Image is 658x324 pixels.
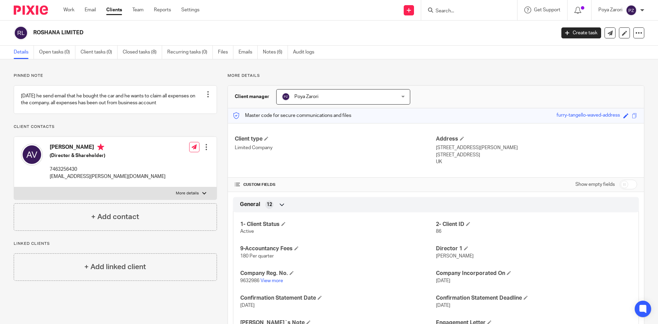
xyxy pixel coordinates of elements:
p: [STREET_ADDRESS] [436,152,637,158]
img: Pixie [14,5,48,15]
a: Email [85,7,96,13]
span: [DATE] [240,303,255,308]
h4: + Add linked client [84,262,146,272]
h4: CUSTOM FIELDS [235,182,436,188]
h4: Company Incorporated On [436,270,632,277]
a: View more [260,278,283,283]
label: Show empty fields [575,181,615,188]
span: [DATE] [436,303,450,308]
a: Emails [239,46,258,59]
a: Team [132,7,144,13]
div: furry-tangello-waved-address [557,112,620,120]
h2: ROSHANA LIMITED [33,29,448,36]
p: Poya Zarori [598,7,622,13]
h4: Address [436,135,637,143]
h4: Confirmation Statement Date [240,295,436,302]
h4: Company Reg. No. [240,270,436,277]
p: More details [228,73,644,79]
a: Create task [561,27,601,38]
a: Notes (6) [263,46,288,59]
a: Audit logs [293,46,319,59]
h4: 9-Accountancy Fees [240,245,436,252]
a: Client tasks (0) [81,46,118,59]
p: Limited Company [235,144,436,151]
a: Reports [154,7,171,13]
h4: + Add contact [91,212,139,222]
span: Active [240,229,254,234]
h4: Confirmation Statement Deadline [436,295,632,302]
span: Poya Zarori [294,94,318,99]
p: Client contacts [14,124,217,130]
a: Files [218,46,233,59]
a: Work [63,7,74,13]
a: Closed tasks (8) [123,46,162,59]
a: Recurring tasks (0) [167,46,213,59]
img: svg%3E [282,93,290,101]
span: 9632986 [240,278,259,283]
h4: [PERSON_NAME] [50,144,166,152]
p: Linked clients [14,241,217,247]
p: 7463256430 [50,166,166,173]
h3: Client manager [235,93,269,100]
img: svg%3E [21,144,43,166]
img: svg%3E [14,26,28,40]
span: [PERSON_NAME] [436,254,474,259]
h4: 1- Client Status [240,221,436,228]
h4: Director 1 [436,245,632,252]
input: Search [435,8,497,14]
p: [STREET_ADDRESS][PERSON_NAME] [436,144,637,151]
i: Primary [97,144,104,151]
a: Clients [106,7,122,13]
a: Details [14,46,34,59]
p: Master code for secure communications and files [233,112,351,119]
img: svg%3E [626,5,637,16]
span: [DATE] [436,278,450,283]
p: [EMAIL_ADDRESS][PERSON_NAME][DOMAIN_NAME] [50,173,166,180]
a: Open tasks (0) [39,46,75,59]
span: 12 [267,201,272,208]
p: UK [436,158,637,165]
p: Pinned note [14,73,217,79]
span: 180 Per quarter [240,254,274,259]
a: Settings [181,7,199,13]
h5: (Director & Shareholder) [50,152,166,159]
p: More details [176,191,199,196]
span: General [240,201,260,208]
span: Get Support [534,8,560,12]
span: 86 [436,229,441,234]
h4: Client type [235,135,436,143]
h4: 2- Client ID [436,221,632,228]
